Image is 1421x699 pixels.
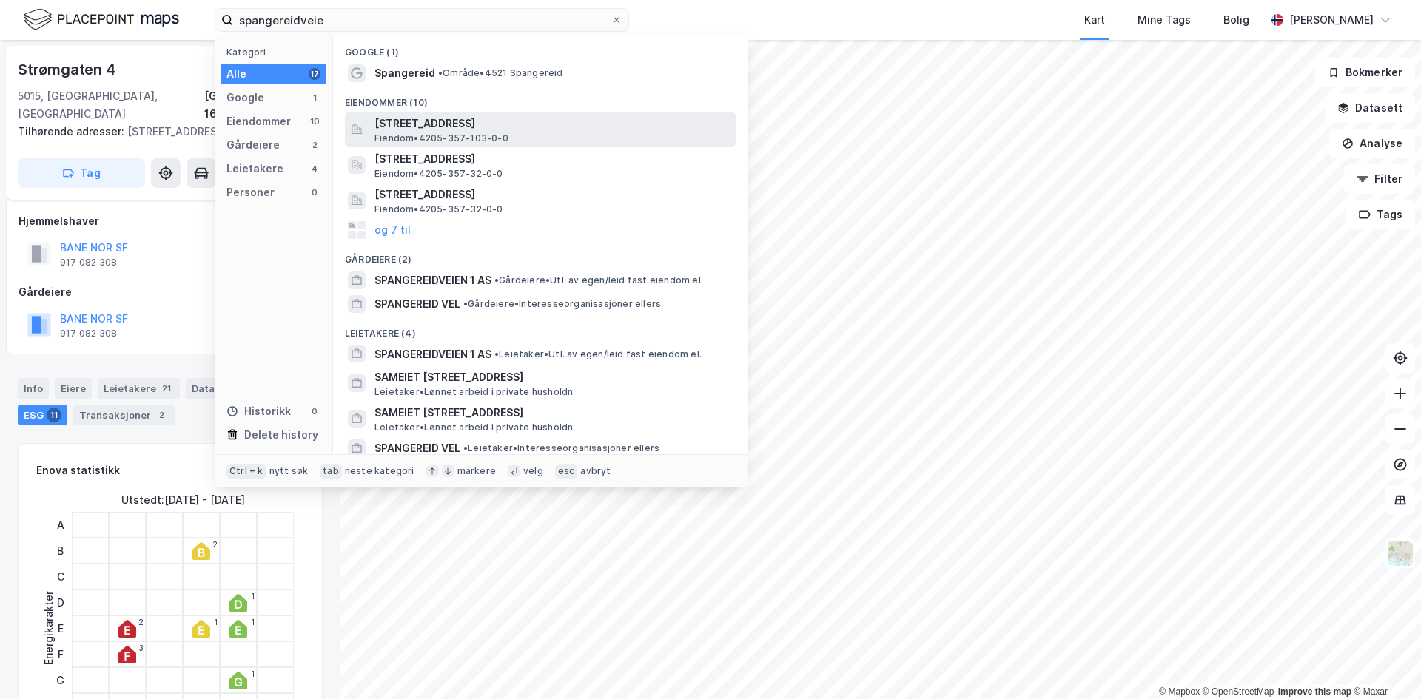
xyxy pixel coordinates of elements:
div: Enova statistikk [36,462,120,479]
span: Gårdeiere • Utl. av egen/leid fast eiendom el. [494,274,703,286]
span: Tilhørende adresser: [18,125,127,138]
div: Kontrollprogram for chat [1347,628,1421,699]
div: Gårdeiere [19,283,322,301]
div: Hjemmelshaver [19,212,322,230]
div: 917 082 308 [60,257,117,269]
div: Eiendommer (10) [333,85,748,112]
button: Tags [1346,200,1415,229]
span: • [438,67,443,78]
div: [GEOGRAPHIC_DATA], 166/952 [204,87,323,123]
div: G [51,667,70,693]
div: 3 [139,644,144,652]
div: 4 [309,163,320,175]
div: Kart [1084,11,1105,29]
div: F [51,641,70,667]
a: OpenStreetMap [1203,686,1274,697]
span: [STREET_ADDRESS] [374,186,730,203]
div: A [51,512,70,538]
span: [STREET_ADDRESS] [374,150,730,168]
span: • [463,298,468,309]
div: 5015, [GEOGRAPHIC_DATA], [GEOGRAPHIC_DATA] [18,87,204,123]
span: Eiendom • 4205-357-32-0-0 [374,203,503,215]
img: Z [1386,539,1414,567]
div: Leietakere [98,378,180,399]
span: Område • 4521 Spangereid [438,67,563,79]
div: 21 [159,381,174,396]
div: avbryt [580,465,611,477]
div: 11 [47,408,61,422]
span: Leietaker • Lønnet arbeid i private husholdn. [374,386,576,398]
div: E [51,615,70,641]
span: [STREET_ADDRESS] [374,115,730,132]
div: 2 [309,139,320,151]
div: 917 082 308 [60,328,117,340]
span: Leietaker • Interesseorganisasjoner ellers [463,442,659,454]
span: Eiendom • 4205-357-32-0-0 [374,168,503,180]
div: Bolig [1223,11,1249,29]
div: 1 [214,618,218,627]
div: Strømgaten 4 [18,58,118,81]
div: D [51,590,70,615]
span: • [463,442,468,453]
button: Filter [1344,164,1415,194]
div: [PERSON_NAME] [1289,11,1374,29]
img: logo.f888ab2527a4732fd821a326f86c7f29.svg [24,7,179,33]
div: Leietakere (4) [333,316,748,342]
span: Gårdeiere • Interesseorganisasjoner ellers [463,298,661,310]
div: tab [320,464,342,479]
span: SAMEIET [STREET_ADDRESS] [374,404,730,422]
div: 1 [251,669,255,678]
button: Bokmerker [1315,58,1415,87]
div: 2 [212,540,218,549]
div: B [51,538,70,564]
div: 1 [309,92,320,104]
div: 0 [309,405,320,417]
button: Analyse [1329,129,1415,158]
span: Leietaker • Utl. av egen/leid fast eiendom el. [494,348,702,360]
button: Datasett [1325,93,1415,123]
div: Ctrl + k [226,464,266,479]
span: SAMEIET [STREET_ADDRESS] [374,368,730,386]
div: ESG [18,405,67,425]
div: 17 [309,68,320,80]
div: Google [226,89,264,107]
div: Utstedt : [DATE] - [DATE] [121,491,245,509]
div: Leietakere [226,160,283,178]
div: 1 [251,592,255,601]
div: Info [18,378,49,399]
div: Historikk [226,402,291,420]
div: Gårdeiere (2) [333,242,748,269]
div: Google (1) [333,35,748,61]
div: esc [555,464,578,479]
div: C [51,564,70,590]
span: Leietaker • Lønnet arbeid i private husholdn. [374,422,576,433]
div: velg [523,465,543,477]
input: Søk på adresse, matrikkel, gårdeiere, leietakere eller personer [233,9,611,31]
span: Spangereid [374,64,435,82]
div: 1 [251,618,255,627]
div: Kategori [226,47,326,58]
span: SPANGEREID VEL [374,439,460,457]
span: SPANGEREIDVEIEN 1 AS [374,271,491,289]
span: SPANGEREIDVEIEN 1 AS [374,345,491,363]
span: • [494,274,499,286]
div: Gårdeiere [226,136,280,154]
a: Improve this map [1278,686,1351,697]
div: Personer [226,183,275,201]
span: SPANGEREID VEL [374,295,460,313]
div: neste kategori [345,465,414,477]
div: 2 [154,408,169,422]
div: [STREET_ADDRESS] [18,123,311,141]
div: 2 [138,618,144,627]
div: Energikarakter [40,591,58,665]
div: nytt søk [269,465,309,477]
a: Mapbox [1159,686,1200,697]
div: markere [457,465,496,477]
div: Transaksjoner [73,405,175,425]
div: Eiendommer [226,112,291,130]
div: 10 [309,115,320,127]
button: Tag [18,158,145,188]
div: Delete history [244,426,318,444]
div: Alle [226,65,246,83]
iframe: Chat Widget [1347,628,1421,699]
